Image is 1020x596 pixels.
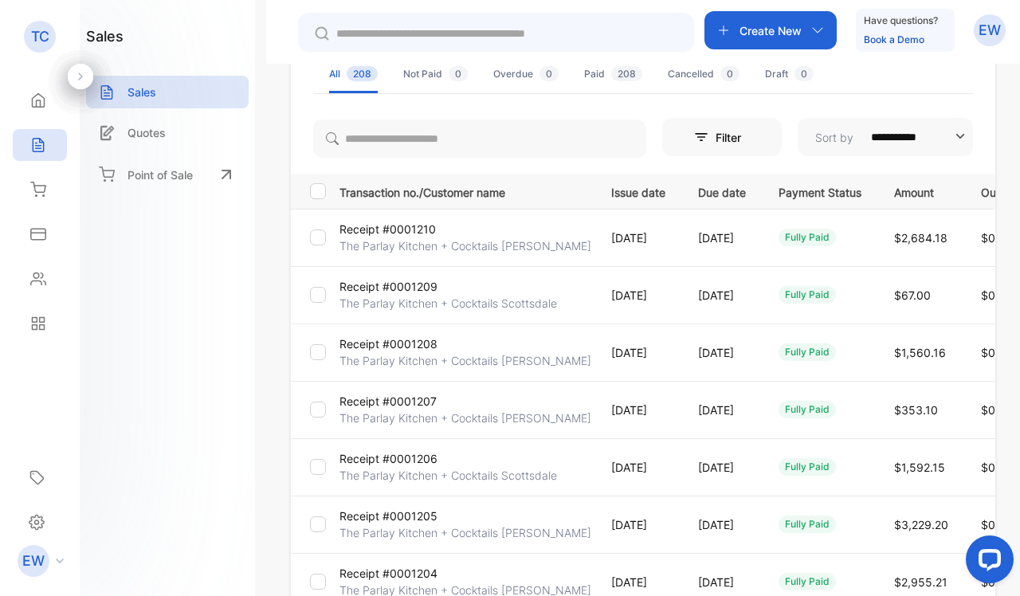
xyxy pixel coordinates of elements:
p: Due date [698,181,746,201]
span: 208 [611,66,642,81]
p: [DATE] [611,574,665,590]
p: Receipt #0001204 [339,565,437,582]
p: [DATE] [611,344,665,361]
p: Receipt #0001205 [339,508,437,524]
a: Sales [86,76,249,108]
div: All [329,67,378,81]
a: Book a Demo [864,33,924,45]
div: fully paid [779,401,836,418]
p: The Parlay Kitchen + Cocktails [PERSON_NAME] [339,524,591,541]
div: fully paid [779,343,836,361]
h1: sales [86,25,124,47]
p: Receipt #0001206 [339,450,437,467]
a: Point of Sale [86,157,249,192]
p: Payment Status [779,181,861,201]
p: Sort by [815,129,853,146]
span: $2,955.21 [894,575,947,589]
p: [DATE] [611,516,665,533]
span: 0 [720,66,739,81]
div: fully paid [779,573,836,590]
span: $0.00 [981,288,1013,302]
div: fully paid [779,229,836,246]
div: Paid [584,67,642,81]
span: $1,592.15 [894,461,945,474]
p: The Parlay Kitchen + Cocktails Scottsdale [339,295,557,312]
iframe: LiveChat chat widget [953,529,1020,596]
div: fully paid [779,286,836,304]
p: The Parlay Kitchen + Cocktails [PERSON_NAME] [339,410,591,426]
p: The Parlay Kitchen + Cocktails [PERSON_NAME] [339,352,591,369]
button: Sort by [798,118,973,156]
p: [DATE] [698,574,746,590]
span: $3,229.20 [894,518,948,531]
div: Not Paid [403,67,468,81]
p: Point of Sale [127,167,193,183]
span: $0.00 [981,403,1013,417]
p: Issue date [611,181,665,201]
p: [DATE] [611,402,665,418]
div: fully paid [779,516,836,533]
p: [DATE] [698,344,746,361]
p: Receipt #0001210 [339,221,436,237]
span: $2,684.18 [894,231,947,245]
p: TC [31,26,49,47]
span: 208 [347,66,378,81]
span: $0.00 [981,461,1013,474]
span: $0.00 [981,231,1013,245]
p: EW [22,551,45,571]
span: $0.00 [981,518,1013,531]
p: The Parlay Kitchen + Cocktails [PERSON_NAME] [339,237,591,254]
span: $1,560.16 [894,346,946,359]
p: [DATE] [611,229,665,246]
button: Create New [704,11,837,49]
p: The Parlay Kitchen + Cocktails Scottsdale [339,467,557,484]
p: Amount [894,181,948,201]
p: [DATE] [611,287,665,304]
p: Have questions? [864,13,938,29]
div: fully paid [779,458,836,476]
a: Quotes [86,116,249,149]
span: $0.00 [981,346,1013,359]
div: Cancelled [668,67,739,81]
p: [DATE] [698,459,746,476]
p: [DATE] [698,229,746,246]
p: Receipt #0001209 [339,278,437,295]
p: [DATE] [698,402,746,418]
p: Create New [739,22,802,39]
p: Quotes [127,124,166,141]
p: Sales [127,84,156,100]
span: 0 [539,66,559,81]
div: Draft [765,67,814,81]
p: [DATE] [611,459,665,476]
p: EW [979,20,1001,41]
span: $353.10 [894,403,938,417]
p: Receipt #0001207 [339,393,437,410]
span: $67.00 [894,288,931,302]
span: 0 [794,66,814,81]
span: 0 [449,66,468,81]
p: [DATE] [698,516,746,533]
p: Receipt #0001208 [339,335,437,352]
p: [DATE] [698,287,746,304]
button: EW [974,11,1006,49]
div: Overdue [493,67,559,81]
p: Transaction no./Customer name [339,181,591,201]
